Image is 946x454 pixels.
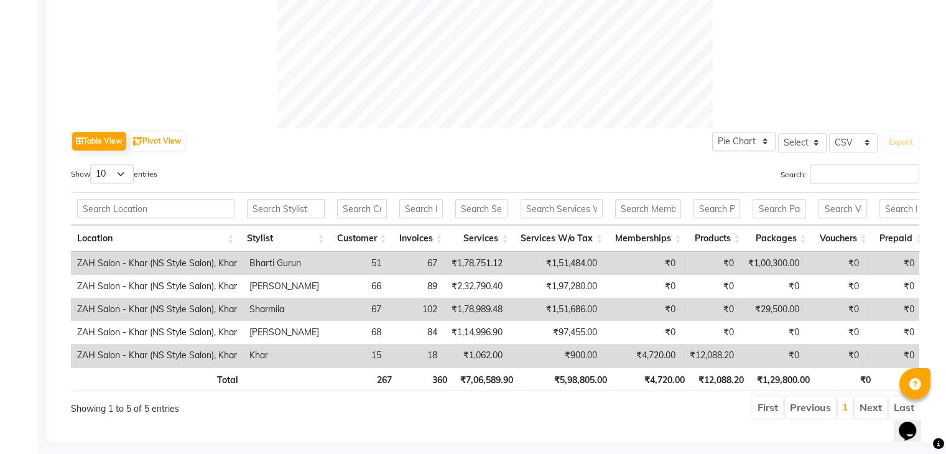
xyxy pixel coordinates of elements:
td: Sharmila [243,298,325,321]
th: ₹0 [876,367,931,391]
td: 51 [325,252,387,275]
td: ZAH Salon - Khar (NS Style Salon), Khar [71,252,243,275]
th: Invoices: activate to sort column ascending [393,225,449,252]
td: ZAH Salon - Khar (NS Style Salon), Khar [71,298,243,321]
td: 18 [387,344,443,367]
input: Search Memberships [615,199,681,218]
td: ₹0 [865,321,920,344]
td: ZAH Salon - Khar (NS Style Salon), Khar [71,321,243,344]
td: ₹0 [865,275,920,298]
td: ₹97,455.00 [509,321,603,344]
th: Vouchers: activate to sort column ascending [812,225,873,252]
th: ₹0 [816,367,876,391]
th: Products: activate to sort column ascending [687,225,746,252]
td: ₹0 [805,298,865,321]
td: ₹1,78,989.48 [443,298,509,321]
input: Search Invoices [399,199,443,218]
td: 84 [387,321,443,344]
input: Search Products [693,199,740,218]
th: ₹1,29,800.00 [750,367,816,391]
div: Showing 1 to 5 of 5 entries [71,395,414,415]
th: 360 [398,367,454,391]
td: ₹0 [740,344,805,367]
td: ₹1,00,300.00 [740,252,805,275]
th: ₹12,088.20 [690,367,749,391]
td: ZAH Salon - Khar (NS Style Salon), Khar [71,275,243,298]
th: Customer: activate to sort column ascending [331,225,393,252]
td: ₹29,500.00 [740,298,805,321]
iframe: chat widget [894,404,934,442]
th: Memberships: activate to sort column ascending [609,225,687,252]
td: [PERSON_NAME] [243,275,325,298]
td: [PERSON_NAME] [243,321,325,344]
th: ₹4,720.00 [613,367,691,391]
td: ₹0 [805,275,865,298]
td: ₹0 [865,252,920,275]
th: Services W/o Tax: activate to sort column ascending [514,225,609,252]
label: Search: [781,164,919,183]
input: Search: [810,164,919,183]
td: ₹1,51,686.00 [509,298,603,321]
td: 15 [325,344,387,367]
td: 67 [325,298,387,321]
td: ₹0 [865,298,920,321]
button: Table View [72,132,126,151]
td: ₹1,97,280.00 [509,275,603,298]
button: Export [884,132,918,153]
td: 89 [387,275,443,298]
input: Search Vouchers [818,199,866,218]
label: Show entries [71,164,157,183]
td: ₹0 [740,321,805,344]
td: ₹0 [805,252,865,275]
td: ₹0 [805,321,865,344]
th: Stylist: activate to sort column ascending [241,225,331,252]
td: ₹0 [603,252,682,275]
td: ₹1,78,751.12 [443,252,509,275]
td: ₹1,14,996.90 [443,321,509,344]
td: ₹2,32,790.40 [443,275,509,298]
td: ₹0 [682,275,740,298]
input: Search Location [77,199,234,218]
td: Bharti Gurun [243,252,325,275]
td: ₹0 [603,275,682,298]
td: ₹0 [865,344,920,367]
td: 66 [325,275,387,298]
th: ₹7,06,589.90 [453,367,519,391]
th: ₹5,98,805.00 [519,367,613,391]
th: 267 [336,367,398,391]
td: ₹0 [740,275,805,298]
td: 67 [387,252,443,275]
th: Services: activate to sort column ascending [449,225,515,252]
input: Search Customer [337,199,387,218]
a: 1 [842,401,848,413]
th: Location: activate to sort column ascending [71,225,241,252]
td: ₹4,720.00 [603,344,682,367]
td: ₹0 [805,344,865,367]
img: pivot.png [133,137,142,146]
td: ₹0 [682,252,740,275]
td: Khar [243,344,325,367]
input: Search Stylist [247,199,325,218]
td: ₹1,062.00 [443,344,509,367]
td: ₹0 [603,298,682,321]
td: ₹0 [682,321,740,344]
td: ZAH Salon - Khar (NS Style Salon), Khar [71,344,243,367]
input: Search Packages [753,199,806,218]
button: Pivot View [130,132,185,151]
td: 68 [325,321,387,344]
td: ₹900.00 [509,344,603,367]
input: Search Services W/o Tax [521,199,603,218]
td: 102 [387,298,443,321]
th: Packages: activate to sort column ascending [746,225,812,252]
select: Showentries [90,164,134,183]
td: ₹0 [682,298,740,321]
td: ₹0 [603,321,682,344]
input: Search Services [455,199,509,218]
input: Search Prepaid [879,199,922,218]
th: Total [71,367,244,391]
td: ₹12,088.20 [682,344,740,367]
th: Prepaid: activate to sort column ascending [873,225,929,252]
td: ₹1,51,484.00 [509,252,603,275]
